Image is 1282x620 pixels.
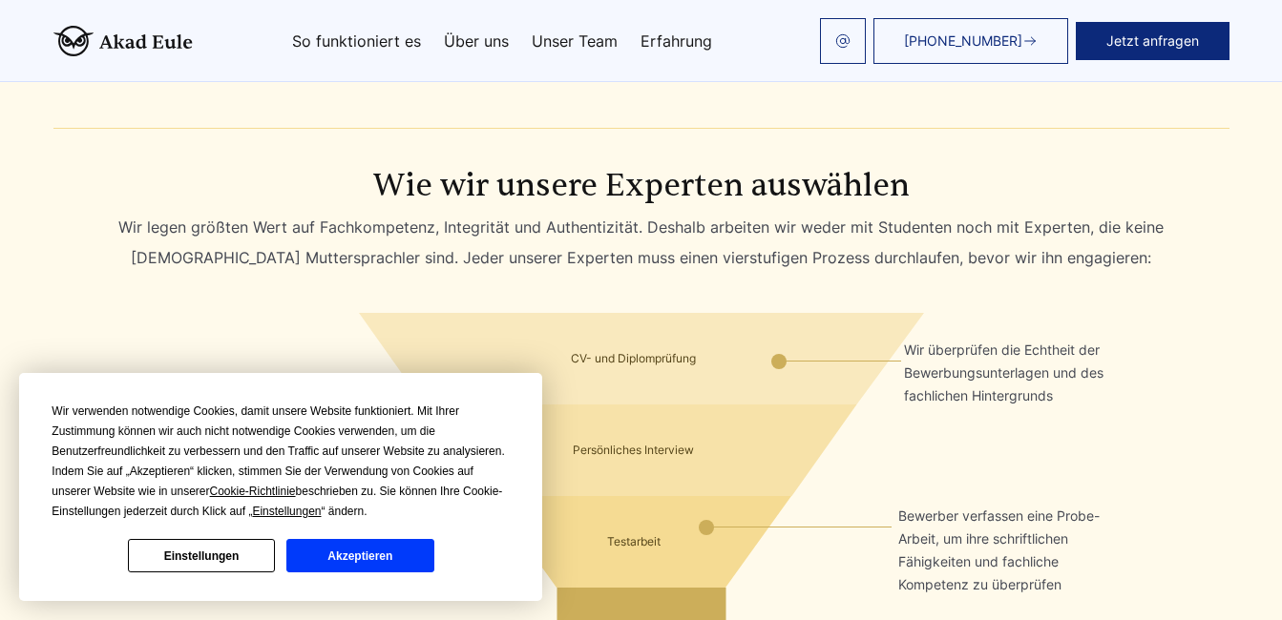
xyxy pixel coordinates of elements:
[883,489,1124,520] span: Bewerber verfassen eine Probe-Arbeit, um ihre schriftlichen Fähigkeiten und fachliche Kompetenz z...
[904,33,1022,49] span: [PHONE_NUMBER]
[19,373,542,601] div: Cookie Consent Prompt
[252,505,321,518] span: Einstellungen
[210,485,296,498] span: Cookie-Richtlinie
[1076,22,1229,60] button: Jetzt anfragen
[641,33,712,49] a: Erfahrung
[52,402,510,522] div: Wir verwenden notwendige Cookies, damit unsere Website funktioniert. Mit Ihrer Zustimmung können ...
[53,167,1229,205] h3: Wie wir unsere Experten auswählen
[286,539,433,572] button: Akzeptieren
[873,18,1068,64] a: [PHONE_NUMBER]
[573,443,709,459] span: Persönliches Interview
[571,351,711,367] span: CV- und Diplomprüfung
[53,26,193,56] img: logo
[532,33,618,49] a: Unser Team
[607,534,676,550] span: Testarbeit
[292,33,421,49] a: So funktioniert es
[444,33,509,49] a: Über uns
[889,323,1130,423] span: Wir überprüfen die Echtheit der Bewerbungsunterlagen und des fachlichen Hintergrunds
[53,212,1229,273] div: Wir legen größten Wert auf Fachkompetenz, Integrität und Authentizität. Deshalb arbeiten wir wede...
[128,539,275,572] button: Einstellungen
[835,33,851,49] img: email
